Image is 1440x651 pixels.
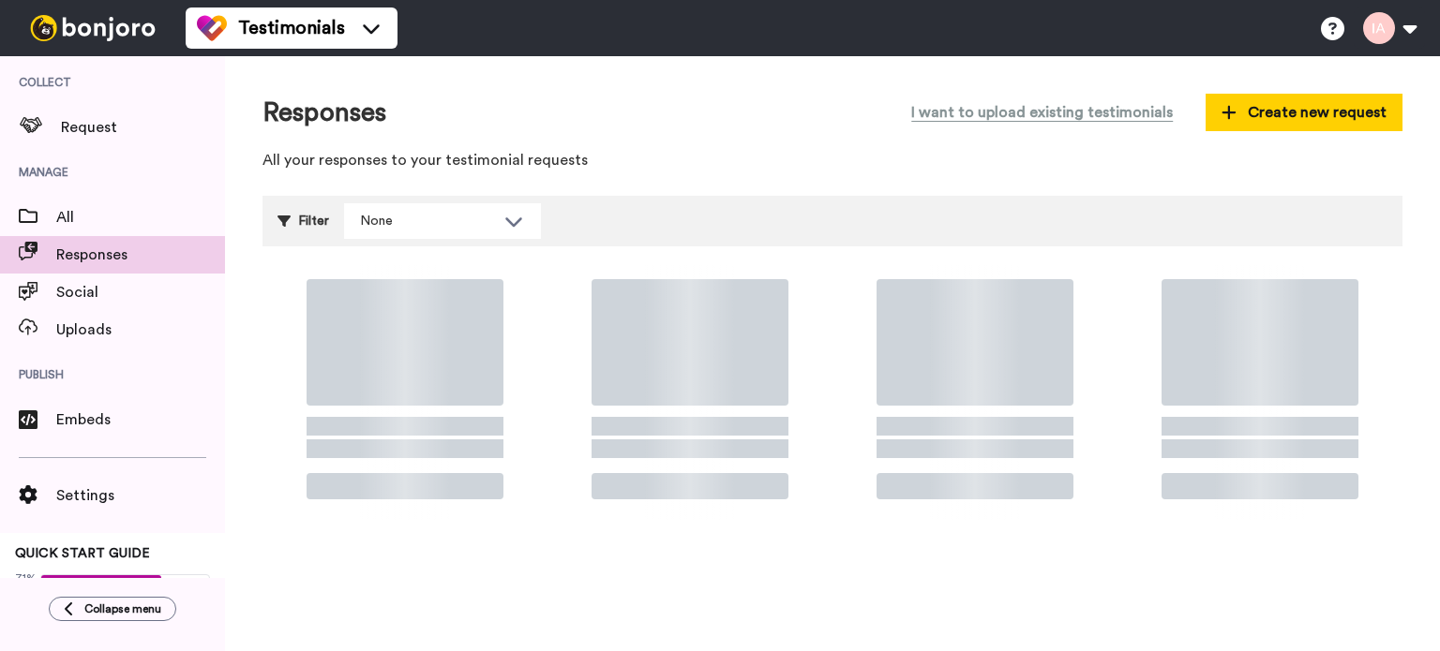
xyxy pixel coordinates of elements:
[262,98,386,127] h1: Responses
[56,408,225,431] span: Embeds
[56,281,225,303] span: Social
[197,13,227,43] img: tm-color.svg
[49,597,176,621] button: Collapse menu
[15,547,150,560] span: QUICK START GUIDE
[56,244,225,266] span: Responses
[61,116,225,139] span: Request
[22,15,163,41] img: bj-logo-header-white.svg
[360,212,495,230] div: None
[84,601,161,616] span: Collapse menu
[897,94,1187,131] button: I want to upload existing testimonials
[238,15,345,41] span: Testimonials
[15,570,37,585] span: 71%
[56,318,225,341] span: Uploads
[1206,94,1402,131] button: Create new request
[277,203,329,239] div: Filter
[262,150,1402,171] p: All your responses to your testimonial requests
[1222,101,1387,124] span: Create new request
[56,206,225,229] span: All
[56,484,225,507] span: Settings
